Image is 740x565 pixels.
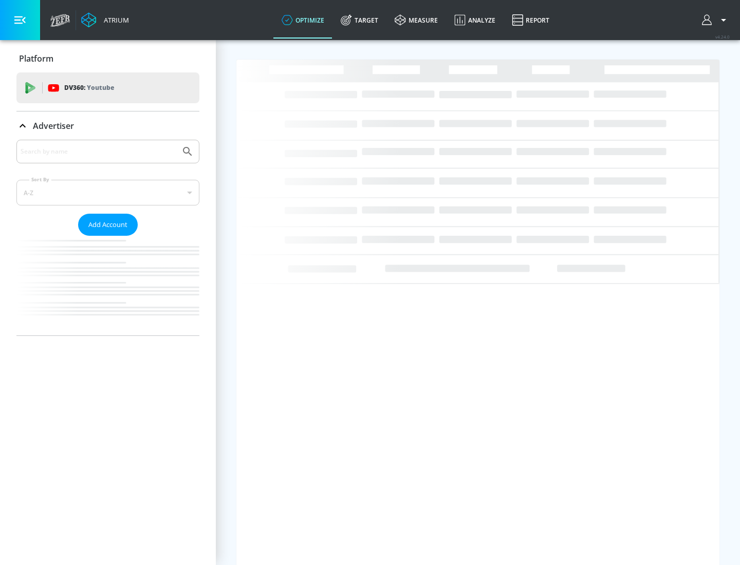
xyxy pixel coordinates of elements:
[33,120,74,131] p: Advertiser
[16,111,199,140] div: Advertiser
[19,53,53,64] p: Platform
[16,236,199,335] nav: list of Advertiser
[332,2,386,39] a: Target
[29,176,51,183] label: Sort By
[715,34,730,40] span: v 4.24.0
[21,145,176,158] input: Search by name
[81,12,129,28] a: Atrium
[88,219,127,231] span: Add Account
[78,214,138,236] button: Add Account
[16,140,199,335] div: Advertiser
[87,82,114,93] p: Youtube
[504,2,558,39] a: Report
[386,2,446,39] a: measure
[64,82,114,93] p: DV360:
[273,2,332,39] a: optimize
[16,180,199,205] div: A-Z
[100,15,129,25] div: Atrium
[446,2,504,39] a: Analyze
[16,44,199,73] div: Platform
[16,72,199,103] div: DV360: Youtube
